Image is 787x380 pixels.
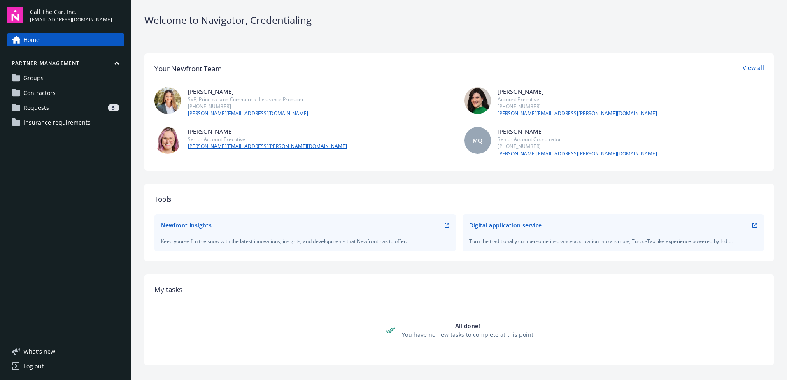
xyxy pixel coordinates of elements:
a: View all [743,63,764,74]
div: Digital application service [469,221,542,229]
a: Contractors [7,86,124,100]
a: [PERSON_NAME][EMAIL_ADDRESS][PERSON_NAME][DOMAIN_NAME] [498,150,657,158]
span: MQ [473,136,482,145]
div: SVP, Principal and Commercial Insurance Producer [188,96,308,103]
img: photo [464,87,491,114]
div: Welcome to Navigator , Credentialing [144,13,774,27]
span: Contractors [23,86,56,100]
span: Groups [23,72,44,85]
div: [PERSON_NAME] [498,87,657,96]
a: Requests5 [7,101,124,114]
span: Insurance requirements [23,116,91,129]
div: You have no new tasks to complete at this point [402,330,533,339]
div: Senior Account Coordinator [498,136,657,143]
div: My tasks [154,284,764,295]
span: Requests [23,101,49,114]
div: Tools [154,194,764,204]
div: Senior Account Executive [188,136,347,143]
div: [PHONE_NUMBER] [188,103,308,110]
button: What's new [7,347,68,356]
span: Home [23,33,40,46]
img: photo [154,127,181,154]
div: [PERSON_NAME] [188,87,308,96]
div: Log out [23,360,44,373]
span: [EMAIL_ADDRESS][DOMAIN_NAME] [30,16,112,23]
div: Account Executive [498,96,657,103]
div: All done! [402,322,533,330]
img: photo [154,87,181,114]
a: Home [7,33,124,46]
a: Insurance requirements [7,116,124,129]
div: [PERSON_NAME] [498,127,657,136]
img: navigator-logo.svg [7,7,23,23]
div: [PHONE_NUMBER] [498,143,657,150]
div: [PHONE_NUMBER] [498,103,657,110]
div: Keep yourself in the know with the latest innovations, insights, and developments that Newfront h... [161,238,449,245]
div: Your Newfront Team [154,63,222,74]
span: What ' s new [23,347,55,356]
button: Call The Car, Inc.[EMAIL_ADDRESS][DOMAIN_NAME] [30,7,124,23]
div: 5 [108,104,119,111]
a: [PERSON_NAME][EMAIL_ADDRESS][DOMAIN_NAME] [188,110,308,117]
a: [PERSON_NAME][EMAIL_ADDRESS][PERSON_NAME][DOMAIN_NAME] [498,110,657,117]
span: Call The Car, Inc. [30,7,112,16]
a: [PERSON_NAME][EMAIL_ADDRESS][PERSON_NAME][DOMAIN_NAME] [188,143,347,150]
a: Groups [7,72,124,85]
button: Partner management [7,60,124,70]
div: Newfront Insights [161,221,212,229]
div: Turn the traditionally cumbersome insurance application into a simple, Turbo-Tax like experience ... [469,238,758,245]
div: [PERSON_NAME] [188,127,347,136]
